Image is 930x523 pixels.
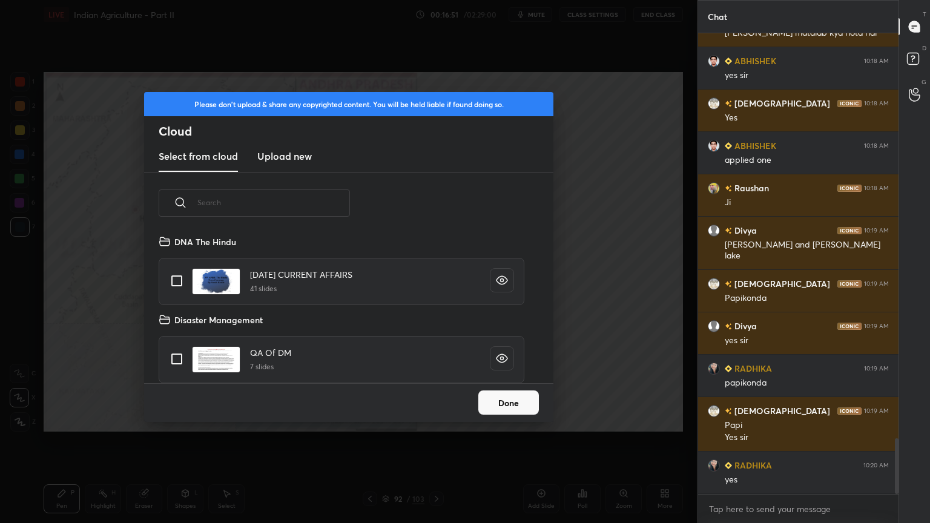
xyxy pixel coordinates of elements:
[732,362,772,375] h6: RADHIKA
[725,323,732,330] img: no-rating-badge.077c3623.svg
[732,224,757,237] h6: Divya
[837,227,862,234] img: iconic-dark.1390631f.png
[725,292,889,304] div: Papikonda
[732,139,776,152] h6: ABHISHEK
[922,77,926,87] p: G
[725,154,889,166] div: applied one
[725,142,732,150] img: Learner_Badge_beginner_1_8b307cf2a0.svg
[159,149,238,163] h3: Select from cloud
[708,140,720,152] img: f2418b8b0e644a549d498db1542f7120.jpg
[864,407,889,415] div: 10:19 AM
[708,278,720,290] img: c505b04db3d44a9ea43da2808c24d28d.jpg
[725,419,889,432] div: Papi
[725,432,889,444] div: Yes sir
[708,97,720,110] img: c505b04db3d44a9ea43da2808c24d28d.jpg
[864,58,889,65] div: 10:18 AM
[837,323,862,330] img: iconic-dark.1390631f.png
[837,280,862,288] img: iconic-dark.1390631f.png
[708,55,720,67] img: f2418b8b0e644a549d498db1542f7120.jpg
[864,100,889,107] div: 10:18 AM
[698,1,737,33] p: Chat
[725,100,732,107] img: no-rating-badge.077c3623.svg
[864,280,889,288] div: 10:19 AM
[725,281,732,288] img: no-rating-badge.077c3623.svg
[922,44,926,53] p: D
[708,182,720,194] img: 3a6b3a1bcfd143a5ac32e8b13c405b30.jpg
[197,177,350,228] input: Search
[708,405,720,417] img: c505b04db3d44a9ea43da2808c24d28d.jpg
[144,231,539,383] div: grid
[257,149,312,163] h3: Upload new
[732,277,830,290] h6: [DEMOGRAPHIC_DATA]
[708,459,720,472] img: 82aeb68ca4904973aabf3f56612d2775.jpg
[732,182,769,194] h6: Raushan
[725,474,889,486] div: yes
[725,185,732,192] img: no-rating-badge.077c3623.svg
[250,283,352,294] h5: 41 slides
[192,268,240,295] img: 1617692571RX8BK2.pdf
[732,54,776,67] h6: ABHISHEK
[725,377,889,389] div: papikonda
[725,27,889,39] div: [PERSON_NAME] matalab kya hota hai
[837,185,862,192] img: iconic-dark.1390631f.png
[725,58,732,65] img: Learner_Badge_beginner_1_8b307cf2a0.svg
[725,112,889,124] div: Yes
[725,239,889,262] div: [PERSON_NAME] and [PERSON_NAME] lake
[250,268,352,281] h4: [DATE] CURRENT AFFAIRS
[708,320,720,332] img: default.png
[725,197,889,209] div: Ji
[725,70,889,82] div: yes sir
[250,346,291,359] h4: QA Of DM
[478,390,539,415] button: Done
[863,462,889,469] div: 10:20 AM
[837,407,862,415] img: iconic-dark.1390631f.png
[174,314,263,326] h4: Disaster Management
[725,228,732,234] img: no-rating-badge.077c3623.svg
[698,33,899,494] div: grid
[708,225,720,237] img: default.png
[174,235,236,248] h4: DNA The Hindu
[725,462,732,469] img: Learner_Badge_beginner_1_8b307cf2a0.svg
[923,10,926,19] p: T
[192,346,240,373] img: 1640120124M2W8TD.pdf
[864,365,889,372] div: 10:19 AM
[732,97,830,110] h6: [DEMOGRAPHIC_DATA]
[725,335,889,347] div: yes sir
[732,404,830,417] h6: [DEMOGRAPHIC_DATA]
[144,92,553,116] div: Please don't upload & share any copyrighted content. You will be held liable if found doing so.
[725,408,732,415] img: no-rating-badge.077c3623.svg
[732,320,757,332] h6: Divya
[732,459,772,472] h6: RADHIKA
[864,323,889,330] div: 10:19 AM
[725,365,732,372] img: Learner_Badge_beginner_1_8b307cf2a0.svg
[864,185,889,192] div: 10:18 AM
[159,123,553,139] h2: Cloud
[250,361,291,372] h5: 7 slides
[864,227,889,234] div: 10:19 AM
[837,100,862,107] img: iconic-dark.1390631f.png
[708,363,720,375] img: 82aeb68ca4904973aabf3f56612d2775.jpg
[864,142,889,150] div: 10:18 AM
